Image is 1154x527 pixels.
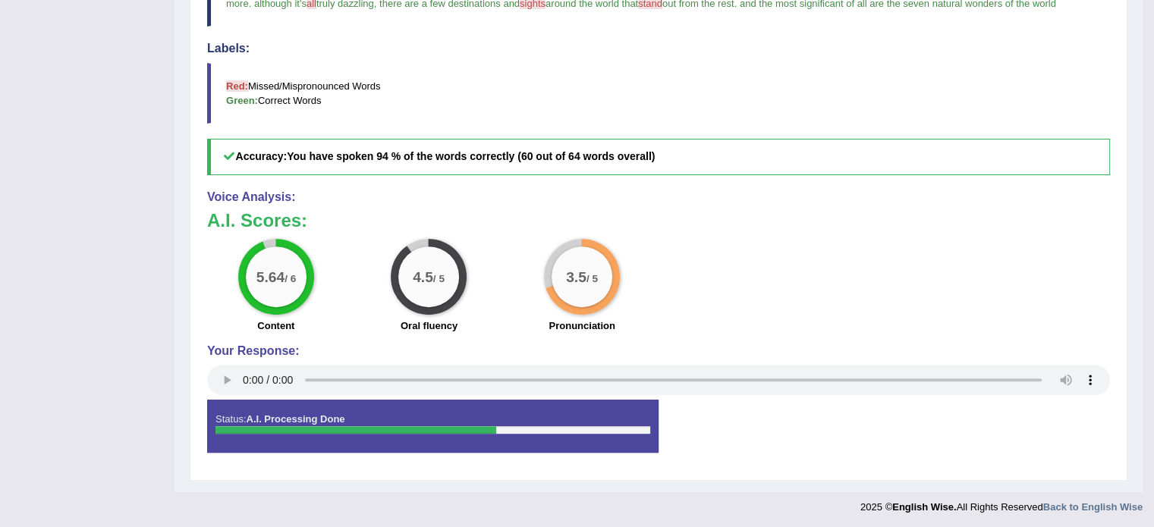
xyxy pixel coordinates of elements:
b: Green: [226,95,258,106]
label: Content [257,318,294,333]
small: / 5 [433,272,445,284]
div: 2025 © All Rights Reserved [860,492,1143,514]
h4: Labels: [207,42,1110,55]
small: / 6 [285,272,296,284]
blockquote: Missed/Mispronounced Words Correct Words [207,63,1110,124]
big: 3.5 [566,268,586,284]
strong: English Wise. [892,501,956,513]
b: You have spoken 94 % of the words correctly (60 out of 64 words overall) [287,150,655,162]
label: Pronunciation [549,318,615,333]
big: 4.5 [413,268,434,284]
strong: A.I. Processing Done [246,413,344,425]
div: Status: [207,400,659,453]
b: A.I. Scores: [207,210,307,231]
h4: Voice Analysis: [207,190,1110,204]
h5: Accuracy: [207,139,1110,174]
a: Back to English Wise [1043,501,1143,513]
b: Red: [226,80,248,92]
h4: Your Response: [207,344,1110,358]
big: 5.64 [256,268,285,284]
label: Oral fluency [401,318,458,333]
small: / 5 [586,272,598,284]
